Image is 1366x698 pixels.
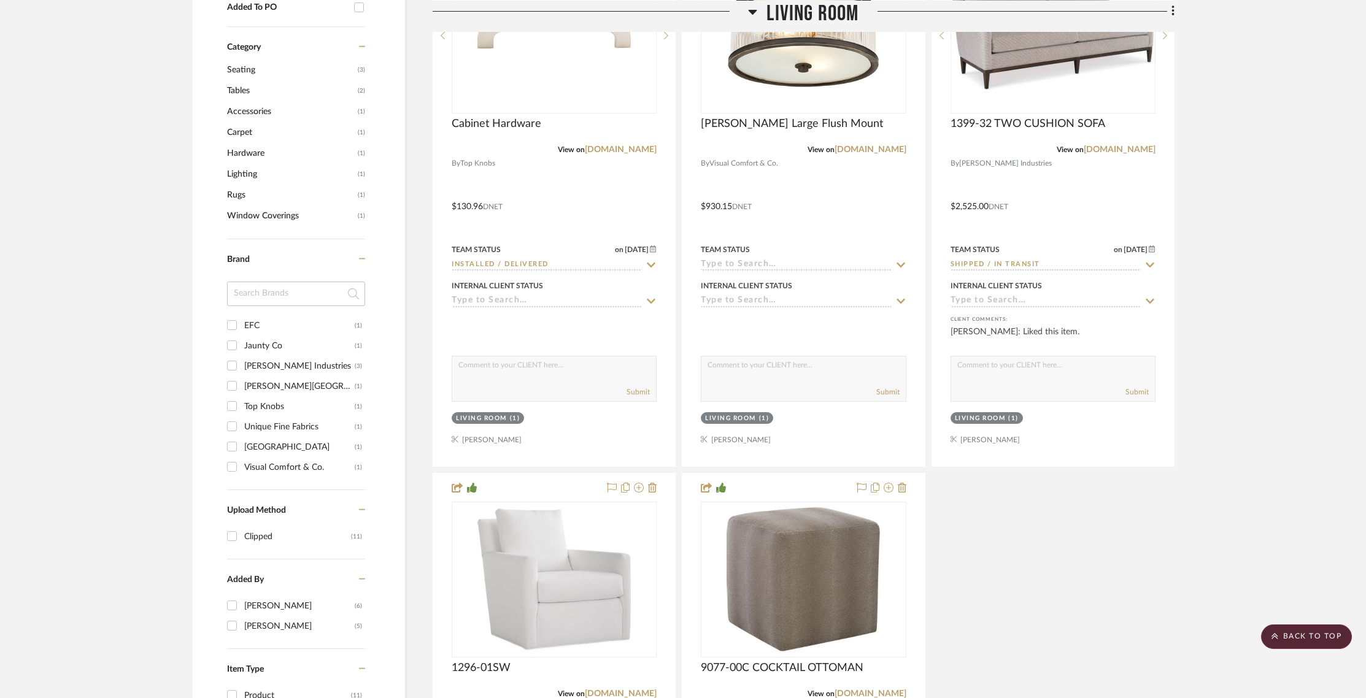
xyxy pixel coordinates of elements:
span: Accessories [227,101,355,122]
span: [DATE] [623,245,650,254]
span: By [452,158,460,169]
span: Cabinet Hardware [452,117,541,131]
span: 9077-00C COCKTAIL OTTOMAN [701,661,863,675]
span: on [1114,246,1122,253]
span: Hardware [227,143,355,164]
span: View on [558,146,585,153]
span: Top Knobs [460,158,495,169]
span: (1) [358,102,365,121]
div: (1) [355,437,362,457]
span: Visual Comfort & Co. [709,158,778,169]
span: 1399-32 TWO CUSHION SOFA [951,117,1105,131]
span: View on [808,146,835,153]
input: Type to Search… [701,259,891,271]
img: 1296-01SW [477,503,631,656]
div: (3) [355,356,362,376]
span: on [615,246,623,253]
div: [PERSON_NAME]: Liked this item. [951,326,1156,350]
span: Lighting [227,164,355,185]
div: [PERSON_NAME] [244,596,355,616]
input: Type to Search… [951,259,1141,271]
div: [PERSON_NAME][GEOGRAPHIC_DATA] [244,377,355,396]
div: (11) [351,527,362,547]
button: Submit [627,386,650,397]
div: Internal Client Status [701,280,792,291]
div: [GEOGRAPHIC_DATA] [244,437,355,457]
div: (1) [759,414,770,423]
span: Tables [227,80,355,101]
span: [DATE] [1122,245,1149,254]
div: Living Room [705,414,756,423]
span: (3) [358,60,365,80]
span: 1296-01SW [452,661,511,675]
span: By [701,158,709,169]
div: [PERSON_NAME] Industries [244,356,355,376]
div: Internal Client Status [452,280,543,291]
span: View on [558,690,585,697]
div: Unique Fine Fabrics [244,417,355,437]
span: By [951,158,959,169]
div: (5) [355,616,362,636]
span: View on [808,690,835,697]
div: Visual Comfort & Co. [244,458,355,477]
div: (1) [355,397,362,416]
span: [PERSON_NAME] Industries [959,158,1052,169]
a: [DOMAIN_NAME] [1084,145,1156,154]
div: Living Room [456,414,507,423]
span: Added By [227,575,264,584]
div: [PERSON_NAME] [244,616,355,636]
div: Living Room [955,414,1006,423]
span: (1) [358,185,365,205]
div: (1) [355,377,362,396]
div: (1) [1008,414,1019,423]
div: (1) [355,336,362,356]
img: 9077-00C COCKTAIL OTTOMAN [727,503,880,656]
span: Category [227,42,261,53]
span: [PERSON_NAME] Large Flush Mount [701,117,883,131]
div: (1) [355,316,362,336]
div: (6) [355,596,362,616]
div: EFC [244,316,355,336]
div: Top Knobs [244,397,355,416]
span: Upload Method [227,506,286,515]
div: Clipped [244,527,351,547]
span: (1) [358,164,365,184]
span: Rugs [227,185,355,205]
a: [DOMAIN_NAME] [585,145,657,154]
span: (2) [358,81,365,101]
span: View on [1057,146,1084,153]
span: Window Coverings [227,205,355,226]
button: Submit [876,386,900,397]
span: (1) [358,123,365,142]
div: (1) [355,417,362,437]
span: Carpet [227,122,355,143]
input: Type to Search… [452,296,642,307]
div: Added To PO [227,2,348,13]
scroll-to-top-button: BACK TO TOP [1261,624,1352,649]
input: Type to Search… [452,259,642,271]
div: Team Status [951,244,1000,255]
span: (1) [358,206,365,226]
div: Jaunty Co [244,336,355,356]
div: Team Status [452,244,501,255]
a: [DOMAIN_NAME] [835,145,906,154]
a: [DOMAIN_NAME] [835,689,906,698]
span: (1) [358,144,365,163]
div: Internal Client Status [951,280,1042,291]
button: Submit [1125,386,1149,397]
span: Brand [227,255,250,264]
div: Team Status [701,244,750,255]
input: Search Brands [227,282,365,306]
input: Type to Search… [701,296,891,307]
a: [DOMAIN_NAME] [585,689,657,698]
span: Item Type [227,665,264,673]
div: (1) [510,414,520,423]
span: Seating [227,59,355,80]
input: Type to Search… [951,296,1141,307]
div: (1) [355,458,362,477]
